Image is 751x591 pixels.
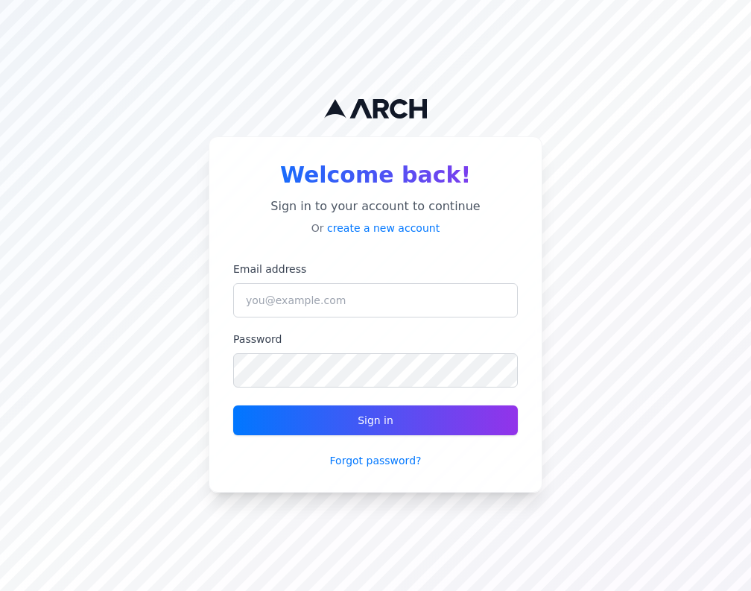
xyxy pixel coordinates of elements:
[233,197,518,215] p: Sign in to your account to continue
[233,405,518,435] button: Sign in
[233,332,285,345] label: Password
[329,453,422,468] button: Forgot password?
[326,221,440,234] a: create a new account
[233,262,306,275] label: Email address
[233,283,518,317] input: you@example.com
[233,221,518,236] p: Or
[233,161,518,188] h2: Welcome back!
